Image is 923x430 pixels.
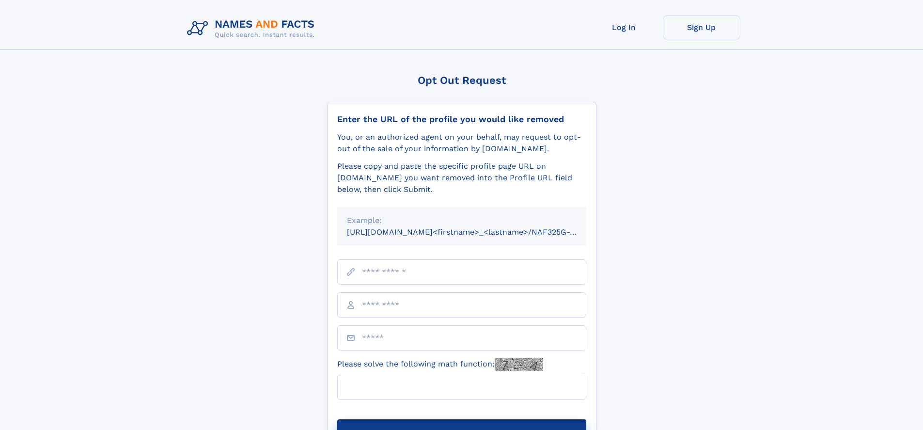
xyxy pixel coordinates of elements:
[347,227,605,237] small: [URL][DOMAIN_NAME]<firstname>_<lastname>/NAF325G-xxxxxxxx
[337,131,586,155] div: You, or an authorized agent on your behalf, may request to opt-out of the sale of your informatio...
[347,215,577,226] div: Example:
[337,358,543,371] label: Please solve the following math function:
[337,114,586,125] div: Enter the URL of the profile you would like removed
[337,160,586,195] div: Please copy and paste the specific profile page URL on [DOMAIN_NAME] you want removed into the Pr...
[327,74,596,86] div: Opt Out Request
[663,16,740,39] a: Sign Up
[183,16,323,42] img: Logo Names and Facts
[585,16,663,39] a: Log In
